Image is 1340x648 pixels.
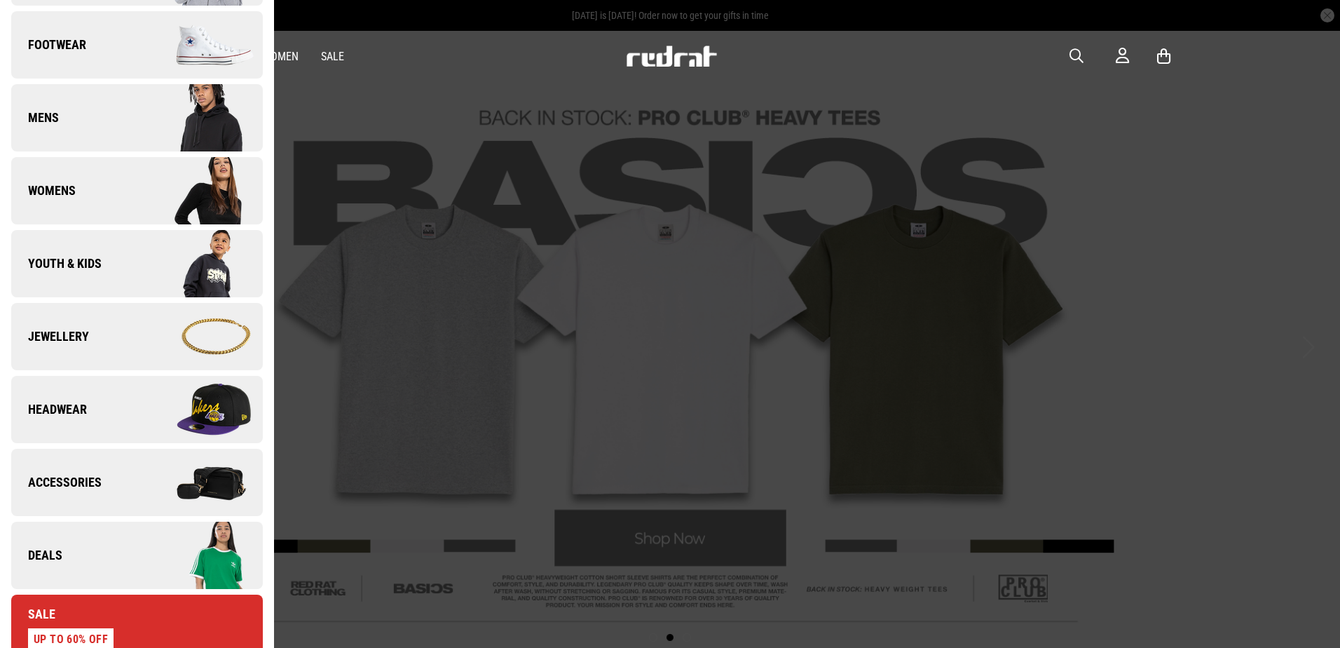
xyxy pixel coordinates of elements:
a: Jewellery Company [11,303,263,370]
span: Jewellery [11,328,89,345]
a: Womens Company [11,157,263,224]
button: Open LiveChat chat widget [11,6,53,48]
span: Sale [11,606,55,623]
a: Deals Company [11,522,263,589]
a: Footwear Company [11,11,263,79]
a: Headwear Company [11,376,263,443]
span: Mens [11,109,59,126]
img: Company [137,10,262,80]
span: Accessories [11,474,102,491]
img: Company [137,229,262,299]
a: Sale [321,50,344,63]
a: Accessories Company [11,449,263,516]
a: Youth & Kids Company [11,230,263,297]
span: Footwear [11,36,86,53]
span: Youth & Kids [11,255,102,272]
img: Company [137,156,262,226]
a: Mens Company [11,84,263,151]
img: Company [137,447,262,518]
img: Company [137,520,262,590]
span: Deals [11,547,62,564]
span: Headwear [11,401,87,418]
img: Redrat logo [625,46,718,67]
img: Company [137,83,262,153]
span: Womens [11,182,76,199]
a: Women [262,50,299,63]
img: Company [137,374,262,445]
img: Company [137,302,262,372]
